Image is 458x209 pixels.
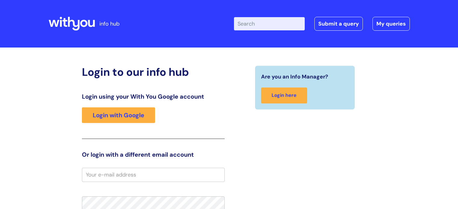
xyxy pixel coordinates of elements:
[234,17,305,30] input: Search
[372,17,410,31] a: My queries
[82,168,225,182] input: Your e-mail address
[82,93,225,100] h3: Login using your With You Google account
[99,19,120,29] p: info hub
[261,72,328,81] span: Are you an Info Manager?
[314,17,363,31] a: Submit a query
[82,66,225,78] h2: Login to our info hub
[261,88,307,103] a: Login here
[82,151,225,158] h3: Or login with a different email account
[82,107,155,123] a: Login with Google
